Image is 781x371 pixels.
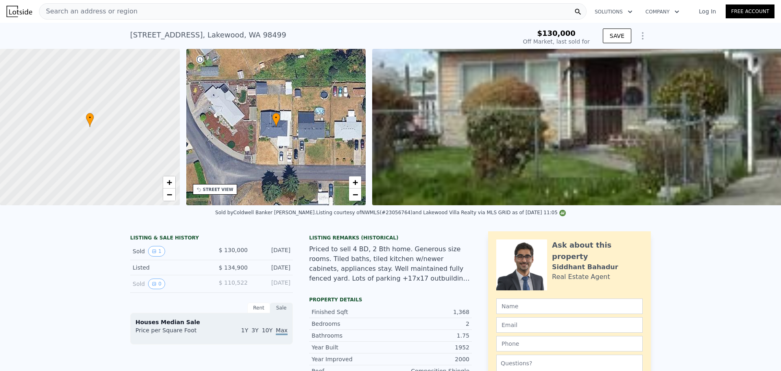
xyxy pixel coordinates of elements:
div: Off Market, last sold for [523,37,590,46]
a: Free Account [726,4,774,18]
a: Zoom in [349,176,361,189]
div: Bathrooms [312,331,390,340]
div: Houses Median Sale [135,318,288,326]
input: Name [496,299,643,314]
span: $ 130,000 [219,247,248,253]
div: [STREET_ADDRESS] , Lakewood , WA 98499 [130,29,286,41]
div: Ask about this property [552,239,643,262]
div: Sold [133,279,205,289]
div: Priced to sell 4 BD, 2 Bth home. Generous size rooms. Tiled baths, tiled kitchen w/newer cabinets... [309,244,472,283]
button: View historical data [148,279,165,289]
div: Price per Square Foot [135,326,212,339]
span: + [353,177,358,187]
div: Bedrooms [312,320,390,328]
img: Lotside [7,6,32,17]
div: Rent [247,303,270,313]
input: Phone [496,336,643,351]
span: $ 134,900 [219,264,248,271]
div: Year Improved [312,355,390,363]
span: Max [276,327,288,335]
div: STREET VIEW [203,187,233,193]
a: Zoom out [349,189,361,201]
span: + [166,177,172,187]
span: 3Y [251,327,258,334]
div: 2000 [390,355,469,363]
div: [DATE] [254,279,290,289]
span: Search an address or region [39,7,137,16]
button: Show Options [635,28,651,44]
div: Listed [133,263,205,272]
div: Sale [270,303,293,313]
span: • [272,114,280,121]
div: [DATE] [254,263,290,272]
span: • [86,114,94,121]
div: 1,368 [390,308,469,316]
div: Year Built [312,343,390,351]
div: • [86,113,94,127]
span: − [166,189,172,200]
input: Email [496,317,643,333]
button: Solutions [588,4,639,19]
div: Sold [133,246,205,257]
div: • [272,113,280,127]
div: 1952 [390,343,469,351]
a: Log In [689,7,726,15]
span: − [353,189,358,200]
div: LISTING & SALE HISTORY [130,235,293,243]
span: $ 110,522 [219,279,248,286]
div: Listing Remarks (Historical) [309,235,472,241]
div: [DATE] [254,246,290,257]
div: 2 [390,320,469,328]
div: Property details [309,296,472,303]
img: NWMLS Logo [559,210,566,216]
div: Siddhant Bahadur [552,262,618,272]
div: Finished Sqft [312,308,390,316]
button: View historical data [148,246,165,257]
div: 1.75 [390,331,469,340]
span: 10Y [262,327,273,334]
span: 1Y [241,327,248,334]
span: $130,000 [537,29,576,37]
a: Zoom out [163,189,175,201]
div: Real Estate Agent [552,272,610,282]
div: Sold by Coldwell Banker [PERSON_NAME] . [215,210,316,215]
button: Company [639,4,686,19]
a: Zoom in [163,176,175,189]
button: SAVE [603,29,631,43]
div: Listing courtesy of NWMLS (#23056764) and Lakewood Villa Realty via MLS GRID as of [DATE] 11:05 [316,210,566,215]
